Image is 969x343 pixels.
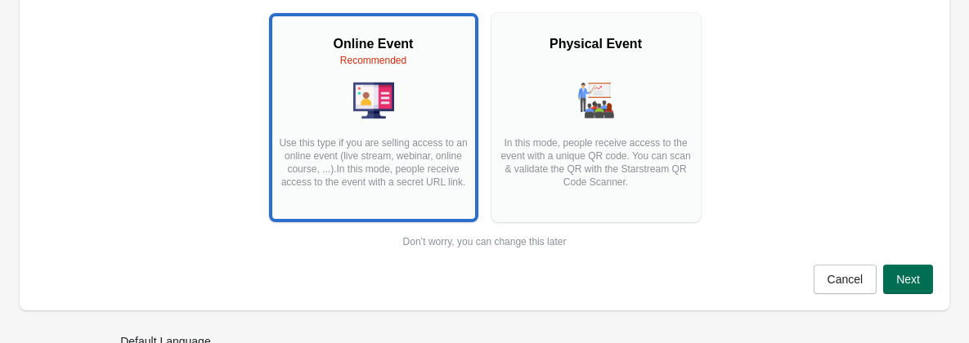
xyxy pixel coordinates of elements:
button: Cancel [814,265,877,294]
img: physical-event-845dc57dcf8a37f45bd70f14adde54f6.png [576,80,617,121]
div: Don’t worry, you can change this later [403,235,567,248]
img: online-event-5d64391802a09ceff1f8b055f10f5880.png [353,80,394,121]
button: Physical EventIn this mode, people receive access to the event with a unique QR code. You can sca... [491,13,701,222]
button: Next [883,265,933,294]
span: Cancel [828,273,864,286]
p: Use this type if you are selling access to an online event (live stream, webinar, online course, ... [277,136,470,202]
button: Online EventRecommendedUse this type if you are selling access to an online event (live stream, w... [269,13,478,222]
p: In this mode, people receive access to the event with a unique QR code. You can scan & validate t... [500,136,693,202]
div: Recommended [277,54,470,67]
span: Next [896,273,920,286]
h2: Online Event [277,34,470,54]
h2: Physical Event [500,34,693,54]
